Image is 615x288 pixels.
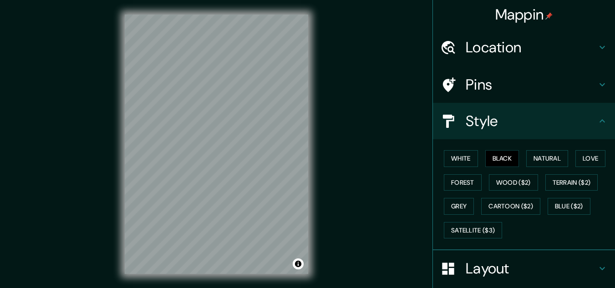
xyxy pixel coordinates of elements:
button: Black [485,150,519,167]
button: Cartoon ($2) [481,198,540,215]
h4: Layout [466,259,597,278]
div: Layout [433,250,615,287]
button: White [444,150,478,167]
h4: Style [466,112,597,130]
button: Blue ($2) [548,198,590,215]
canvas: Map [125,15,308,274]
button: Love [575,150,605,167]
div: Style [433,103,615,139]
iframe: Help widget launcher [534,253,605,278]
h4: Pins [466,76,597,94]
h4: Location [466,38,597,56]
h4: Mappin [495,5,553,24]
div: Pins [433,66,615,103]
button: Satellite ($3) [444,222,502,239]
button: Grey [444,198,474,215]
button: Forest [444,174,482,191]
button: Toggle attribution [293,258,304,269]
button: Terrain ($2) [545,174,598,191]
button: Natural [526,150,568,167]
img: pin-icon.png [545,12,553,20]
div: Location [433,29,615,66]
button: Wood ($2) [489,174,538,191]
